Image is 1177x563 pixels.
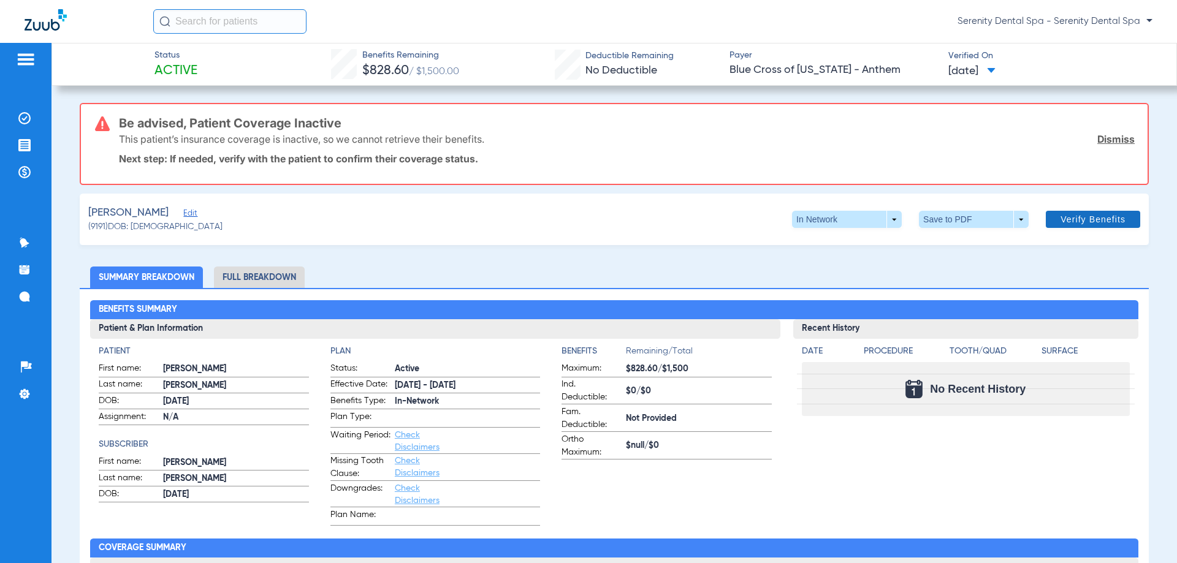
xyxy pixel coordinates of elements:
span: Blue Cross of [US_STATE] - Anthem [729,62,938,78]
span: [DATE] - [DATE] [395,379,540,392]
span: Active [395,363,540,376]
span: Benefits Remaining [362,49,459,62]
span: Benefits Type: [330,395,390,409]
span: Ind. Deductible: [562,378,622,404]
img: Calendar [905,380,923,398]
span: [PERSON_NAME] [88,205,169,221]
p: Next step: If needed, verify with the patient to confirm their coverage status. [119,153,1135,165]
span: $0/$0 [626,385,771,398]
span: First name: [99,455,159,470]
h3: Be advised, Patient Coverage Inactive [119,117,1135,129]
span: N/A [163,411,308,424]
span: $null/$0 [626,439,771,452]
img: error-icon [95,116,110,131]
h4: Plan [330,345,540,358]
span: Plan Type: [330,410,390,427]
input: Search for patients [153,9,307,34]
span: Verify Benefits [1061,214,1126,224]
app-breakdown-title: Date [802,345,853,362]
a: Check Disclaimers [395,456,440,477]
li: Full Breakdown [214,266,305,288]
span: $828.60 [362,64,409,77]
span: [PERSON_NAME] [163,363,308,376]
span: Plan Name: [330,508,390,525]
span: Status [154,49,197,62]
h4: Tooth/Quad [950,345,1037,358]
span: Last name: [99,378,159,393]
span: Missing Tooth Clause: [330,455,390,480]
h4: Patient [99,345,308,358]
span: Active [154,62,197,80]
span: Assignment: [99,410,159,425]
span: Maximum: [562,362,622,377]
button: Verify Benefits [1046,211,1140,228]
button: In Network [792,211,902,228]
h4: Procedure [864,345,945,358]
app-breakdown-title: Benefits [562,345,626,362]
span: Status: [330,362,390,377]
span: Payer [729,49,938,62]
a: Check Disclaimers [395,431,440,452]
h2: Coverage Summary [90,538,1138,558]
span: $828.60/$1,500 [626,363,771,376]
span: Last name: [99,472,159,486]
span: In-Network [395,395,540,408]
span: Downgrades: [330,482,390,507]
span: Ortho Maximum: [562,433,622,459]
span: / $1,500.00 [409,67,459,77]
span: First name: [99,362,159,377]
h4: Subscriber [99,438,308,451]
a: Check Disclaimers [395,484,440,505]
img: Zuub Logo [25,9,67,31]
span: [PERSON_NAME] [163,379,308,392]
h4: Date [802,345,853,358]
span: Waiting Period: [330,429,390,453]
app-breakdown-title: Surface [1042,345,1129,362]
button: Save to PDF [919,211,1029,228]
span: DOB: [99,488,159,502]
span: (9191) DOB: [DEMOGRAPHIC_DATA] [88,221,223,233]
span: No Deductible [585,65,657,76]
h4: Benefits [562,345,626,358]
h3: Recent History [793,319,1138,339]
app-breakdown-title: Tooth/Quad [950,345,1037,362]
span: [DATE] [163,488,308,501]
span: [PERSON_NAME] [163,472,308,485]
span: [DATE] [163,395,308,408]
span: Verified On [948,50,1157,62]
li: Summary Breakdown [90,266,203,288]
span: [PERSON_NAME] [163,456,308,469]
p: This patient’s insurance coverage is inactive, so we cannot retrieve their benefits. [119,133,484,145]
span: No Recent History [930,383,1026,395]
span: DOB: [99,395,159,409]
span: Effective Date: [330,378,390,393]
h2: Benefits Summary [90,300,1138,320]
a: Dismiss [1097,133,1135,145]
span: Edit [183,209,194,221]
img: Search Icon [159,16,170,27]
app-breakdown-title: Procedure [864,345,945,362]
span: Deductible Remaining [585,50,674,62]
span: Remaining/Total [626,345,771,362]
h3: Patient & Plan Information [90,319,780,339]
span: Serenity Dental Spa - Serenity Dental Spa [958,15,1152,28]
img: hamburger-icon [16,52,36,67]
h4: Surface [1042,345,1129,358]
span: [DATE] [948,64,996,79]
span: Fam. Deductible: [562,406,622,431]
span: Not Provided [626,412,771,425]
